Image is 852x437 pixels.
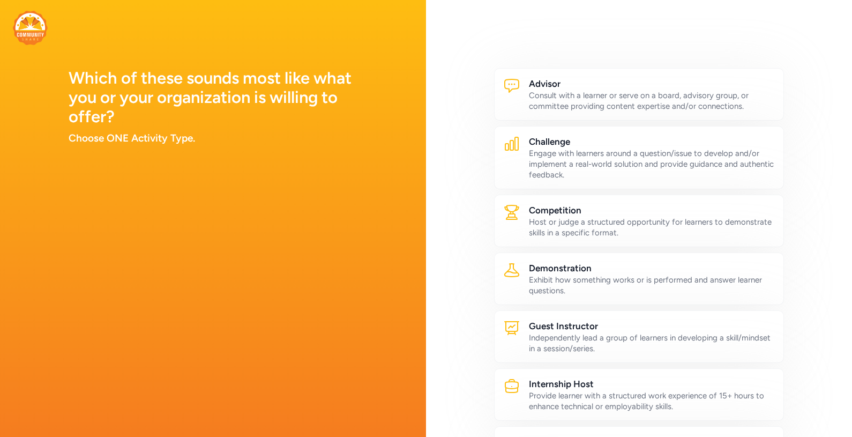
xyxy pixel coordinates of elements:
div: Engage with learners around a question/issue to develop and/or implement a real-world solution an... [529,148,775,180]
h2: Demonstration [529,262,775,275]
h2: Challenge [529,135,775,148]
h2: Advisor [529,77,775,90]
div: Host or judge a structured opportunity for learners to demonstrate skills in a specific format. [529,217,775,238]
div: Provide learner with a structured work experience of 15+ hours to enhance technical or employabil... [529,390,775,412]
div: Consult with a learner or serve on a board, advisory group, or committee providing content expert... [529,90,775,112]
div: Choose ONE Activity Type. [69,131,357,146]
h2: Guest Instructor [529,320,775,332]
h2: Competition [529,204,775,217]
img: logo [13,11,48,45]
h1: Which of these sounds most like what you or your organization is willing to offer? [69,69,357,127]
h2: Internship Host [529,377,775,390]
div: Independently lead a group of learners in developing a skill/mindset in a session/series. [529,332,775,354]
div: Exhibit how something works or is performed and answer learner questions. [529,275,775,296]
